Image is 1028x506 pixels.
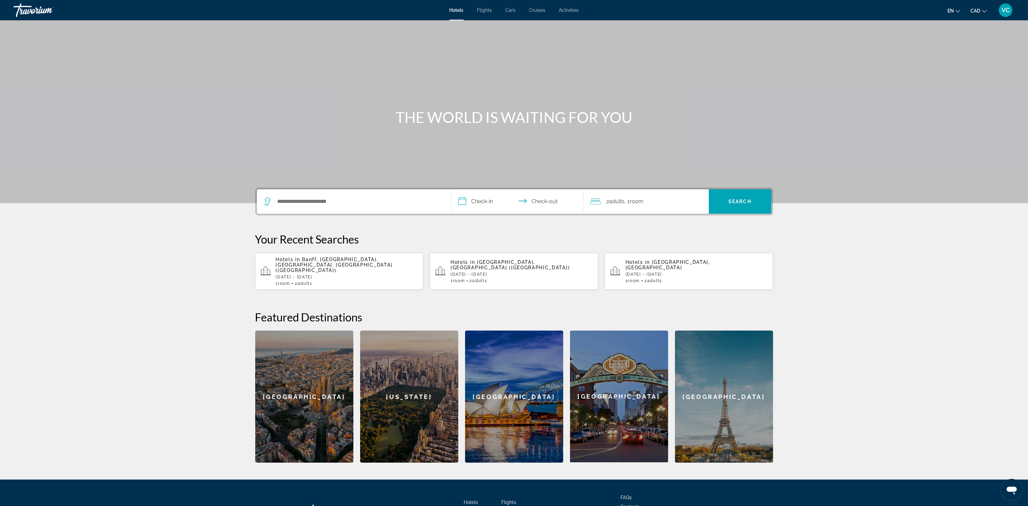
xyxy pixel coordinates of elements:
[947,8,954,14] span: en
[709,189,771,214] button: Search
[255,331,353,463] div: [GEOGRAPHIC_DATA]
[387,108,641,126] h1: THE WORLD IS WAITING FOR YOU
[430,253,598,290] button: Hotels in [GEOGRAPHIC_DATA], [GEOGRAPHIC_DATA] ([GEOGRAPHIC_DATA])[DATE] - [DATE]1Room2Adults
[360,331,458,463] div: [US_STATE]
[529,7,546,13] a: Cruises
[360,331,458,463] a: New York[US_STATE]
[451,272,593,277] p: [DATE] - [DATE]
[675,331,773,463] div: [GEOGRAPHIC_DATA]
[465,331,563,463] div: [GEOGRAPHIC_DATA]
[276,257,393,273] span: Banff, [GEOGRAPHIC_DATA], [GEOGRAPHIC_DATA], [GEOGRAPHIC_DATA] ([GEOGRAPHIC_DATA])
[451,259,570,270] span: [GEOGRAPHIC_DATA], [GEOGRAPHIC_DATA] ([GEOGRAPHIC_DATA])
[728,199,751,204] span: Search
[477,7,492,13] a: Flights
[970,6,987,16] button: Change currency
[947,6,960,16] button: Change language
[506,7,516,13] a: Cars
[626,272,768,277] p: [DATE] - [DATE]
[570,331,668,462] div: [GEOGRAPHIC_DATA]
[255,232,773,246] p: Your Recent Searches
[584,189,709,214] button: Travelers: 2 adults, 0 children
[276,275,418,279] p: [DATE] - [DATE]
[607,197,625,206] span: 2
[625,197,644,206] span: , 1
[451,278,465,283] span: 1
[298,281,312,286] span: Adults
[501,500,516,505] a: Flights
[626,278,640,283] span: 1
[451,259,475,265] span: Hotels in
[255,310,773,324] h2: Featured Destinations
[450,7,464,13] a: Hotels
[630,198,644,205] span: Room
[276,281,290,286] span: 1
[626,259,710,270] span: [GEOGRAPHIC_DATA], [GEOGRAPHIC_DATA]
[570,331,668,463] a: San Diego[GEOGRAPHIC_DATA]
[628,278,640,283] span: Room
[465,331,563,463] a: Sydney[GEOGRAPHIC_DATA]
[14,1,81,19] a: Travorium
[464,500,478,505] a: Hotels
[453,278,465,283] span: Room
[276,257,300,262] span: Hotels in
[997,3,1014,17] button: User Menu
[277,196,441,207] input: Search hotel destination
[609,198,625,205] span: Adults
[255,331,353,463] a: Barcelona[GEOGRAPHIC_DATA]
[626,259,650,265] span: Hotels in
[452,189,584,214] button: Select check in and out date
[257,189,771,214] div: Search widget
[472,278,487,283] span: Adults
[970,8,980,14] span: CAD
[295,281,312,286] span: 2
[647,278,662,283] span: Adults
[255,253,423,290] button: Hotels in Banff, [GEOGRAPHIC_DATA], [GEOGRAPHIC_DATA], [GEOGRAPHIC_DATA] ([GEOGRAPHIC_DATA])[DATE...
[605,253,773,290] button: Hotels in [GEOGRAPHIC_DATA], [GEOGRAPHIC_DATA][DATE] - [DATE]1Room2Adults
[644,278,662,283] span: 2
[675,331,773,463] a: Paris[GEOGRAPHIC_DATA]
[470,278,487,283] span: 2
[621,495,632,500] a: FAQs
[1002,7,1010,14] span: VC
[278,281,290,286] span: Room
[1001,479,1023,501] iframe: Button to launch messaging window
[559,7,579,13] a: Activities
